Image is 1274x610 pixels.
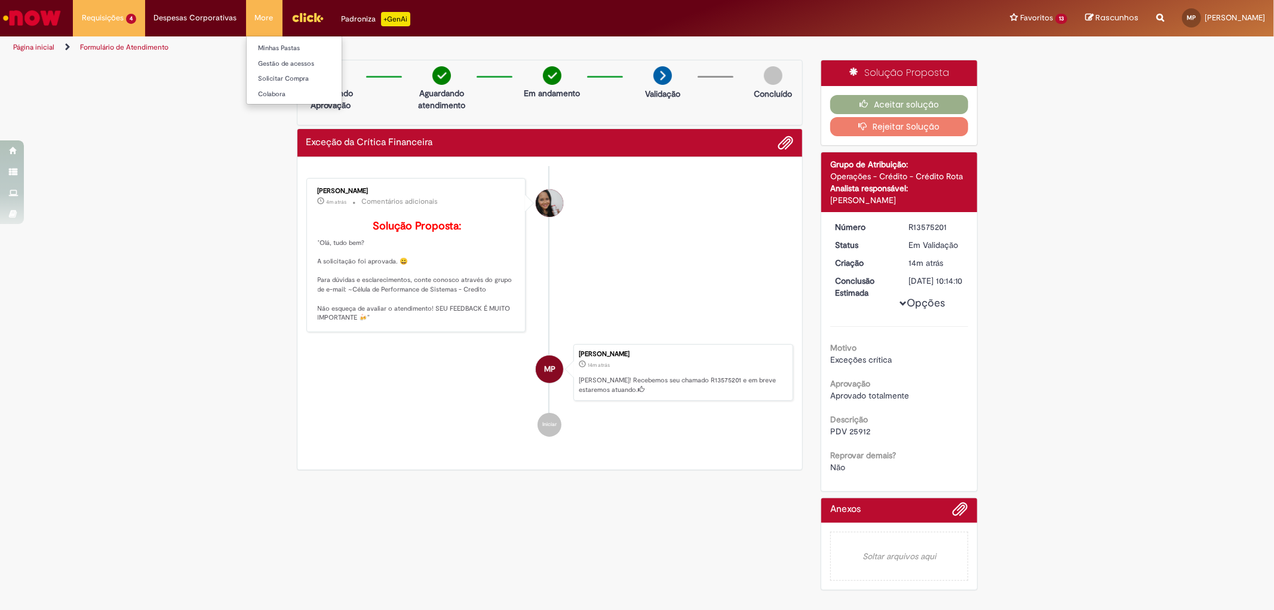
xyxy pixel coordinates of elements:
[327,198,347,206] time: 29/09/2025 09:23:54
[306,344,794,401] li: Matheus Lopes De Souza Pires
[1020,12,1053,24] span: Favoritos
[830,117,968,136] button: Rejeitar Solução
[1187,14,1196,22] span: MP
[246,36,342,105] ul: More
[432,66,451,85] img: check-circle-green.png
[830,390,909,401] span: Aprovado totalmente
[291,8,324,26] img: click_logo_yellow_360x200.png
[830,194,968,206] div: [PERSON_NAME]
[764,66,782,85] img: img-circle-grey.png
[778,135,793,151] button: Adicionar anexos
[82,12,124,24] span: Requisições
[645,88,680,100] p: Validação
[413,87,471,111] p: Aguardando atendimento
[381,12,410,26] p: +GenAi
[579,376,787,394] p: [PERSON_NAME]! Recebemos seu chamado R13575201 e em breve estaremos atuando.
[826,257,900,269] dt: Criação
[154,12,237,24] span: Despesas Corporativas
[373,219,461,233] b: Solução Proposta:
[830,158,968,170] div: Grupo de Atribuição:
[255,12,274,24] span: More
[908,258,943,268] span: 14m atrás
[318,188,517,195] div: [PERSON_NAME]
[588,361,610,369] span: 14m atrás
[536,189,563,217] div: Valeria Maria Da Conceicao
[908,221,964,233] div: R13575201
[342,12,410,26] div: Padroniza
[126,14,136,24] span: 4
[1205,13,1265,23] span: [PERSON_NAME]
[543,66,561,85] img: check-circle-green.png
[830,354,892,365] span: Exceções crítica
[544,355,555,384] span: MP
[830,95,968,114] button: Aceitar solução
[830,426,870,437] span: PDV 25912
[318,220,517,323] p: "Olá, tudo bem? A solicitação foi aprovada. 😀 Para dúvidas e esclarecimentos, conte conosco atrav...
[826,239,900,251] dt: Status
[830,462,845,473] span: Não
[247,88,378,101] a: Colabora
[524,87,580,99] p: Em andamento
[830,532,968,581] em: Soltar arquivos aqui
[826,221,900,233] dt: Número
[536,355,563,383] div: Matheus Lopes De Souza Pires
[953,501,968,523] button: Adicionar anexos
[653,66,672,85] img: arrow-next.png
[830,414,868,425] b: Descrição
[579,351,787,358] div: [PERSON_NAME]
[247,57,378,70] a: Gestão de acessos
[362,197,438,207] small: Comentários adicionais
[13,42,54,52] a: Página inicial
[754,88,792,100] p: Concluído
[821,60,977,86] div: Solução Proposta
[306,137,433,148] h2: Exceção da Crítica Financeira Histórico de tíquete
[830,504,861,515] h2: Anexos
[1,6,63,30] img: ServiceNow
[826,275,900,299] dt: Conclusão Estimada
[830,450,896,461] b: Reprovar demais?
[9,36,840,59] ul: Trilhas de página
[1085,13,1138,24] a: Rascunhos
[588,361,610,369] time: 29/09/2025 09:14:07
[830,182,968,194] div: Analista responsável:
[908,257,964,269] div: 29/09/2025 09:14:07
[908,258,943,268] time: 29/09/2025 09:14:07
[247,42,378,55] a: Minhas Pastas
[1055,14,1067,24] span: 13
[80,42,168,52] a: Formulário de Atendimento
[830,378,870,389] b: Aprovação
[247,72,378,85] a: Solicitar Compra
[830,170,968,182] div: Operações - Crédito - Crédito Rota
[908,239,964,251] div: Em Validação
[1095,12,1138,23] span: Rascunhos
[306,166,794,449] ul: Histórico de tíquete
[327,198,347,206] span: 4m atrás
[908,275,964,287] div: [DATE] 10:14:10
[830,342,857,353] b: Motivo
